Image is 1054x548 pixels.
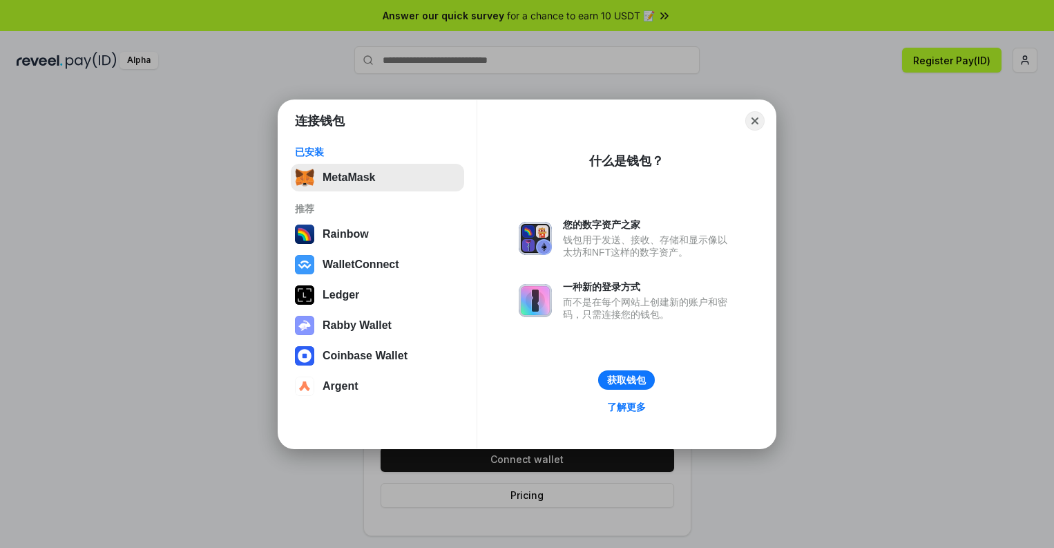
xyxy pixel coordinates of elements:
div: 而不是在每个网站上创建新的账户和密码，只需连接您的钱包。 [563,296,734,321]
button: Argent [291,372,464,400]
img: svg+xml,%3Csvg%20xmlns%3D%22http%3A%2F%2Fwww.w3.org%2F2000%2Fsvg%22%20width%3D%2228%22%20height%3... [295,285,314,305]
h1: 连接钱包 [295,113,345,129]
div: 了解更多 [607,401,646,413]
div: Rainbow [323,228,369,240]
div: 获取钱包 [607,374,646,386]
img: svg+xml,%3Csvg%20xmlns%3D%22http%3A%2F%2Fwww.w3.org%2F2000%2Fsvg%22%20fill%3D%22none%22%20viewBox... [295,316,314,335]
div: WalletConnect [323,258,399,271]
div: Ledger [323,289,359,301]
div: 已安装 [295,146,460,158]
img: svg+xml,%3Csvg%20xmlns%3D%22http%3A%2F%2Fwww.w3.org%2F2000%2Fsvg%22%20fill%3D%22none%22%20viewBox... [519,222,552,255]
div: 什么是钱包？ [589,153,664,169]
div: 钱包用于发送、接收、存储和显示像以太坊和NFT这样的数字资产。 [563,234,734,258]
img: svg+xml,%3Csvg%20width%3D%2228%22%20height%3D%2228%22%20viewBox%3D%220%200%2028%2028%22%20fill%3D... [295,377,314,396]
button: Close [745,111,765,131]
div: 一种新的登录方式 [563,281,734,293]
div: Coinbase Wallet [323,350,408,362]
img: svg+xml,%3Csvg%20fill%3D%22none%22%20height%3D%2233%22%20viewBox%3D%220%200%2035%2033%22%20width%... [295,168,314,187]
button: Coinbase Wallet [291,342,464,370]
button: WalletConnect [291,251,464,278]
button: 获取钱包 [598,370,655,390]
div: Rabby Wallet [323,319,392,332]
div: 推荐 [295,202,460,215]
div: Argent [323,380,358,393]
button: Ledger [291,281,464,309]
img: svg+xml,%3Csvg%20width%3D%2228%22%20height%3D%2228%22%20viewBox%3D%220%200%2028%2028%22%20fill%3D... [295,255,314,274]
a: 了解更多 [599,398,654,416]
img: svg+xml,%3Csvg%20xmlns%3D%22http%3A%2F%2Fwww.w3.org%2F2000%2Fsvg%22%20fill%3D%22none%22%20viewBox... [519,284,552,317]
button: Rabby Wallet [291,312,464,339]
button: Rainbow [291,220,464,248]
div: MetaMask [323,171,375,184]
img: svg+xml,%3Csvg%20width%3D%22120%22%20height%3D%22120%22%20viewBox%3D%220%200%20120%20120%22%20fil... [295,225,314,244]
img: svg+xml,%3Csvg%20width%3D%2228%22%20height%3D%2228%22%20viewBox%3D%220%200%2028%2028%22%20fill%3D... [295,346,314,366]
div: 您的数字资产之家 [563,218,734,231]
button: MetaMask [291,164,464,191]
